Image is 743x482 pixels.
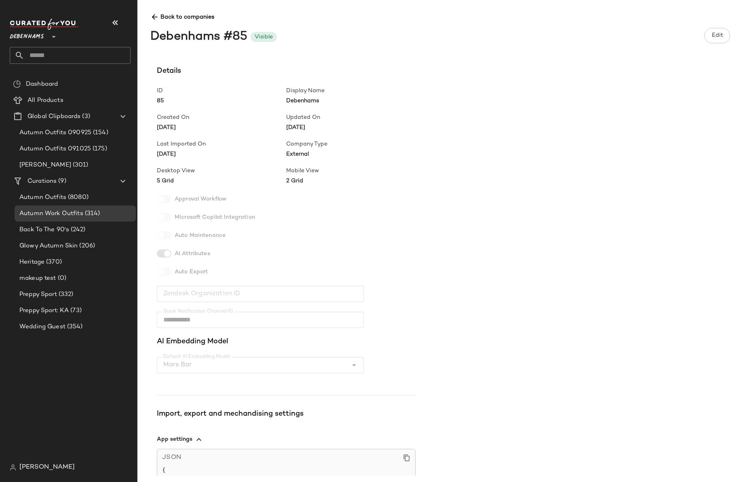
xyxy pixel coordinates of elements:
[19,463,75,472] span: [PERSON_NAME]
[157,113,286,122] span: Created On
[286,97,416,105] span: Debenhams
[27,177,57,186] span: Curations
[83,209,100,218] span: (314)
[56,274,66,283] span: (0)
[157,87,286,95] span: ID
[711,32,723,39] span: Edit
[91,144,107,154] span: (175)
[286,113,416,122] span: Updated On
[19,290,57,299] span: Preppy Sport
[26,80,58,89] span: Dashboard
[57,290,74,299] span: (332)
[66,193,89,202] span: (8080)
[57,177,66,186] span: (9)
[19,193,66,202] span: Autumn Outfits
[286,140,416,148] span: Company Type
[157,408,416,420] div: Import, export and mechandising settings
[91,128,108,137] span: (154)
[157,167,286,175] span: Desktop View
[286,150,416,159] span: External
[19,306,69,315] span: Preppy Sport: KA
[27,96,63,105] span: All Products
[71,161,89,170] span: (301)
[80,112,90,121] span: (3)
[157,336,416,347] span: AI Embedding Model
[19,128,91,137] span: Autumn Outfits 090925
[255,33,273,41] div: Visible
[10,464,16,471] img: svg%3e
[19,274,56,283] span: makeup test
[704,28,730,43] button: Edit
[44,258,62,267] span: (370)
[10,27,44,42] span: Debenhams
[10,19,78,30] img: cfy_white_logo.C9jOOHJF.svg
[150,28,247,46] div: Debenhams #85
[19,161,71,170] span: [PERSON_NAME]
[157,140,286,148] span: Last Imported On
[69,306,82,315] span: (73)
[78,241,95,251] span: (206)
[19,258,44,267] span: Heritage
[69,225,85,235] span: (242)
[65,322,83,332] span: (354)
[157,177,286,185] span: 5 Grid
[13,80,21,88] img: svg%3e
[19,225,69,235] span: Back To The 90's
[157,150,286,159] span: [DATE]
[286,167,416,175] span: Mobile View
[19,241,78,251] span: Glowy Autumn Skin
[286,87,416,95] span: Display Name
[19,209,83,218] span: Autumn Work Outfits
[157,123,286,132] span: [DATE]
[27,112,80,121] span: Global Clipboards
[19,322,65,332] span: Wedding Guest
[19,144,91,154] span: Autumn Outfits 091025
[157,66,416,77] span: Details
[286,177,416,185] span: 2 Grid
[150,6,730,21] span: Back to companies
[286,123,416,132] span: [DATE]
[157,97,286,105] span: 85
[162,452,181,463] span: JSON
[157,429,416,449] button: App settings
